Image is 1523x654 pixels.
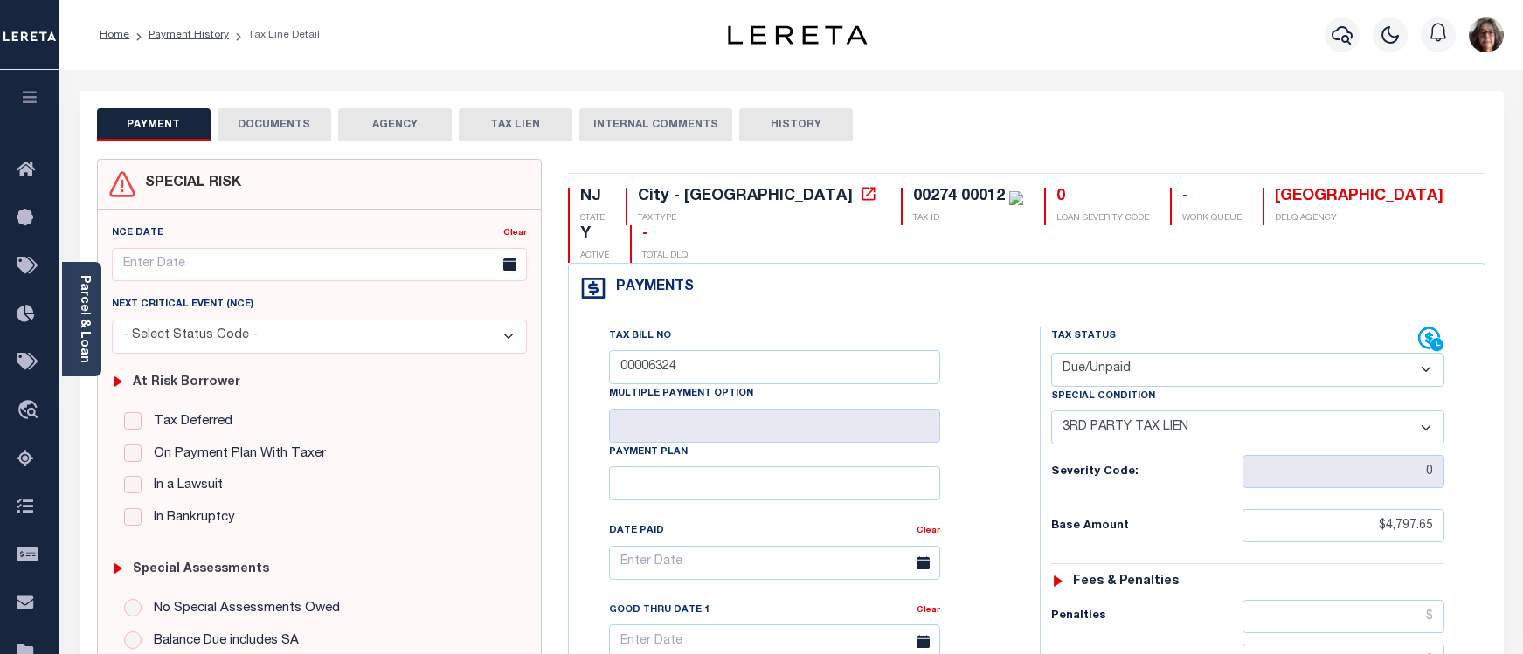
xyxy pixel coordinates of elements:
p: LOAN SEVERITY CODE [1056,212,1149,225]
label: Multiple Payment Option [609,387,753,402]
h4: Payments [607,279,694,296]
input: $ [1243,600,1445,633]
div: 0 [1056,188,1149,207]
p: STATE [580,212,605,225]
div: City - [GEOGRAPHIC_DATA] [638,189,853,204]
a: Clear [503,229,527,238]
label: Tax Bill No [609,329,671,344]
button: INTERNAL COMMENTS [579,108,732,141]
label: Special Condition [1051,389,1155,404]
a: Home [100,30,129,40]
label: Good Thru Date 1 [609,603,710,618]
p: TAX TYPE [638,212,880,225]
div: NJ [580,188,605,207]
h6: Fees & Penalties [1073,575,1179,589]
label: On Payment Plan With Taxer [145,444,326,465]
label: No Special Assessments Owed [145,599,340,619]
h6: Penalties [1051,609,1242,623]
div: - [1182,188,1242,207]
img: logo-dark.svg [728,25,868,45]
a: Clear [917,527,940,535]
input: Enter Date [609,546,940,580]
h6: Severity Code: [1051,465,1242,479]
p: WORK QUEUE [1182,212,1242,225]
div: Y [580,225,609,244]
label: Tax Status [1051,329,1116,344]
label: In Bankruptcy [145,508,235,528]
label: In a Lawsuit [145,476,223,496]
input: Enter Date [112,248,528,282]
div: 00274 00012 [913,189,1005,204]
button: TAX LIEN [459,108,572,141]
h6: Base Amount [1051,520,1242,534]
p: ACTIVE [580,250,609,263]
h4: SPECIAL RISK [136,176,241,192]
h6: At Risk Borrower [133,375,240,390]
label: Date Paid [609,524,664,539]
p: TOTAL DLQ [642,250,688,263]
div: [GEOGRAPHIC_DATA] [1275,188,1443,207]
label: Payment Plan [609,445,688,460]
a: Payment History [149,30,229,40]
p: TAX ID [913,212,1023,225]
li: Tax Line Detail [229,27,320,43]
p: DELQ AGENCY [1275,212,1443,225]
a: Parcel & Loan [78,275,90,363]
button: HISTORY [739,108,853,141]
button: PAYMENT [97,108,211,141]
label: Next Critical Event (NCE) [112,298,253,313]
h6: Special Assessments [133,562,269,577]
label: Tax Deferred [145,412,232,432]
div: - [642,225,688,244]
button: DOCUMENTS [218,108,331,141]
a: Clear [917,606,940,615]
i: travel_explore [17,400,45,423]
label: Balance Due includes SA [145,631,299,651]
label: NCE Date [112,226,163,241]
input: $ [1243,509,1445,542]
button: AGENCY [338,108,452,141]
